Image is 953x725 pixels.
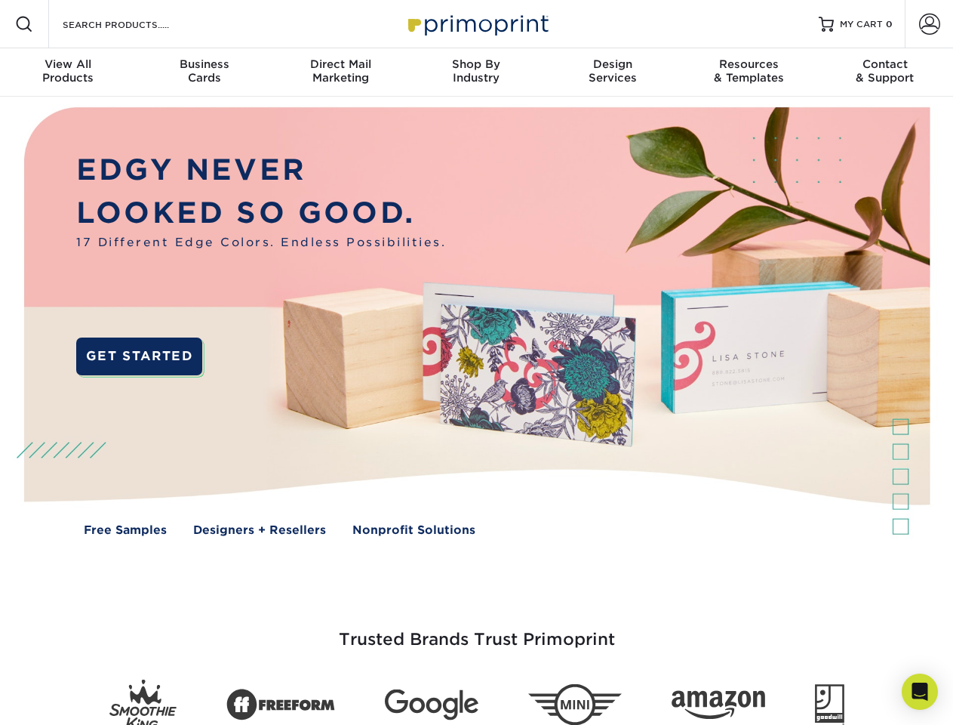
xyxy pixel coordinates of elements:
div: Marketing [272,57,408,85]
a: Free Samples [84,522,167,539]
div: & Templates [681,57,816,85]
div: Open Intercom Messenger [902,674,938,710]
div: Services [545,57,681,85]
a: Contact& Support [817,48,953,97]
img: Primoprint [401,8,552,40]
a: DesignServices [545,48,681,97]
a: GET STARTED [76,338,202,375]
a: Nonprofit Solutions [352,522,475,539]
img: Amazon [672,691,765,720]
span: Business [136,57,272,71]
span: 0 [886,19,893,29]
span: Design [545,57,681,71]
img: Goodwill [815,684,844,725]
a: Resources& Templates [681,48,816,97]
span: Shop By [408,57,544,71]
span: MY CART [840,18,883,31]
span: Direct Mail [272,57,408,71]
img: Google [385,690,478,720]
h3: Trusted Brands Trust Primoprint [35,594,918,668]
div: & Support [817,57,953,85]
a: BusinessCards [136,48,272,97]
p: EDGY NEVER [76,149,446,192]
a: Designers + Resellers [193,522,326,539]
a: Shop ByIndustry [408,48,544,97]
input: SEARCH PRODUCTS..... [61,15,208,33]
a: Direct MailMarketing [272,48,408,97]
div: Industry [408,57,544,85]
div: Cards [136,57,272,85]
p: LOOKED SO GOOD. [76,192,446,235]
span: Contact [817,57,953,71]
span: Resources [681,57,816,71]
span: 17 Different Edge Colors. Endless Possibilities. [76,234,446,251]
